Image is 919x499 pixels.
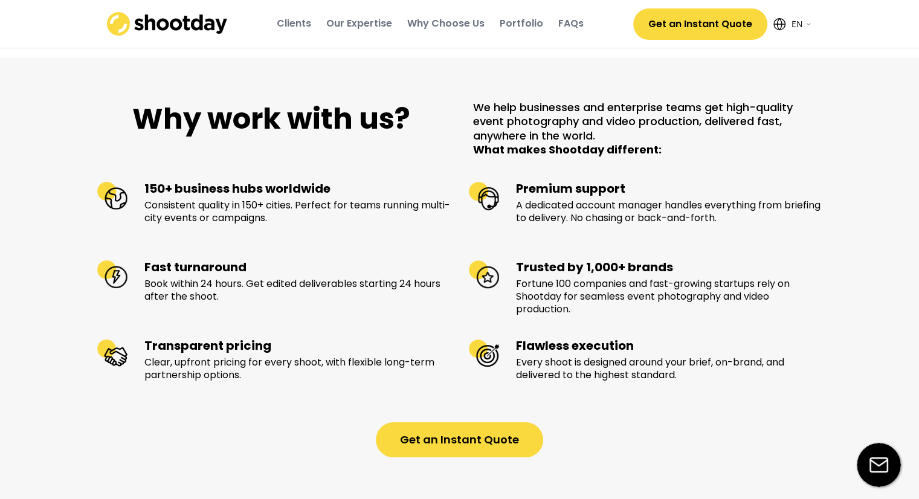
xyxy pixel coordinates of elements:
img: Transparent pricing [97,338,127,368]
img: email-icon%20%281%29.svg [857,443,901,487]
div: Flawless execution [516,338,822,353]
h2: We help businesses and enterprise teams get high-quality event photography and video production, ... [473,100,822,157]
div: Trusted by 1,000+ brands [516,259,822,275]
div: Every shoot is designed around your brief, on-brand, and delivered to the highest standard. [516,356,822,382]
div: Fortune 100 companies and fast-growing startups rely on Shootday for seamless event photography a... [516,278,822,315]
div: Book within 24 hours. Get edited deliverables starting 24 hours after the shoot. [144,278,451,303]
div: Clear, upfront pricing for every shoot, with flexible long-term partnership options. [144,356,451,382]
img: Flawless execution [469,338,499,368]
img: Icon%20feather-globe%20%281%29.svg [773,18,785,30]
div: Our Expertise [326,17,392,30]
img: 150+ business hubs worldwide [97,181,127,211]
h1: Why work with us? [97,100,447,138]
div: Premium support [516,181,822,196]
div: Portfolio [500,17,543,30]
div: Transparent pricing [144,338,451,353]
div: Consistent quality in 150+ cities. Perfect for teams running multi-city events or campaigns. [144,199,451,225]
button: Get an Instant Quote [633,8,767,40]
strong: What makes Shootday different: [473,142,662,157]
div: Fast turnaround [144,259,451,275]
img: Trusted by 1,000+ brands [469,259,499,289]
img: shootday_logo.png [107,12,228,36]
div: 150+ business hubs worldwide [144,181,451,196]
img: Fast turnaround [97,259,127,289]
div: FAQs [558,17,584,30]
button: Get an Instant Quote [376,422,543,457]
div: A dedicated account manager handles everything from briefing to delivery. No chasing or back-and-... [516,199,822,225]
div: Why Choose Us [407,17,485,30]
div: Clients [277,17,311,30]
img: Premium support [469,181,499,211]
